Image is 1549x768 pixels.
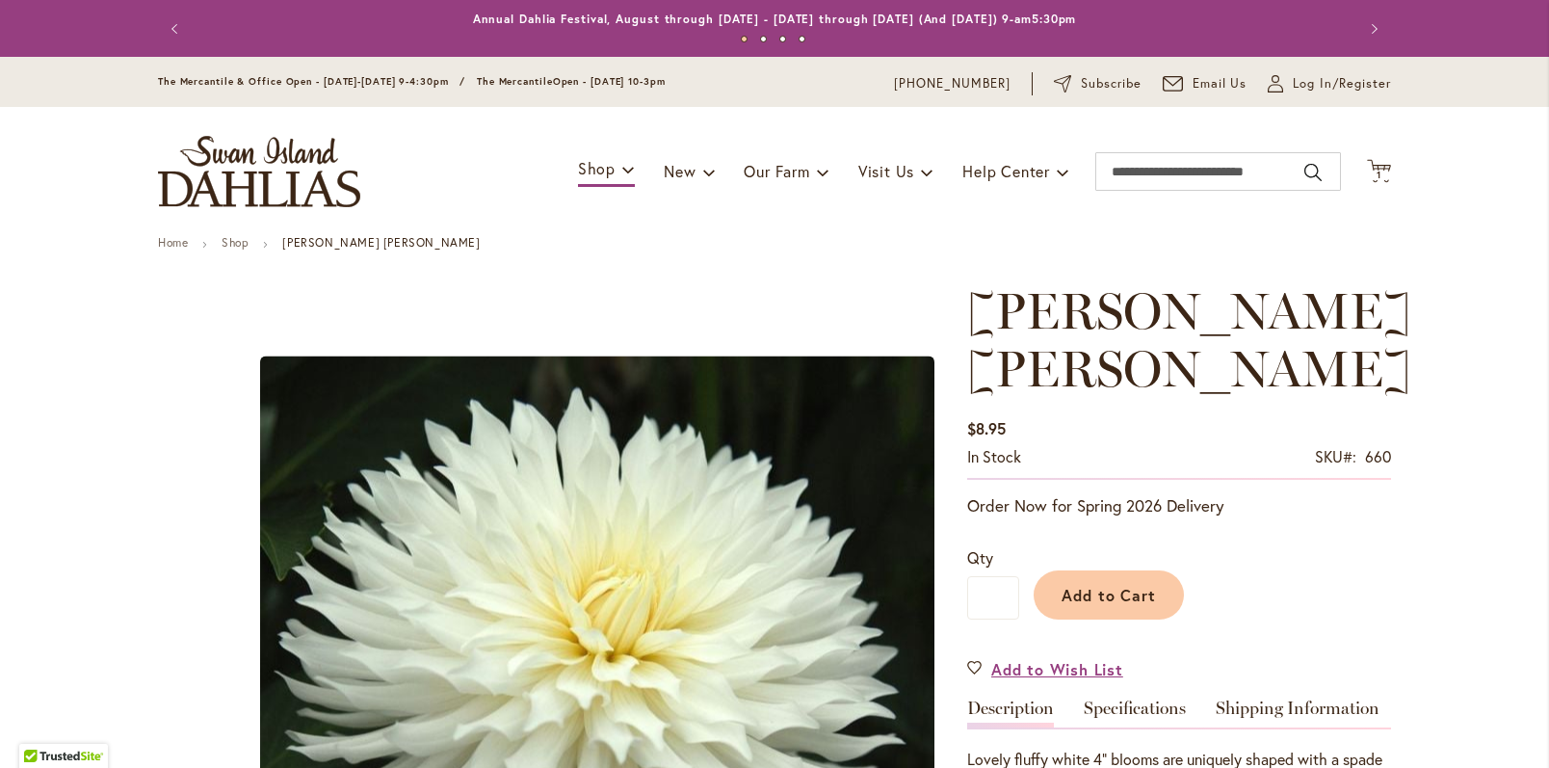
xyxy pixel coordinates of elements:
[1084,700,1186,728] a: Specifications
[1062,585,1157,605] span: Add to Cart
[1268,74,1391,93] a: Log In/Register
[760,36,767,42] button: 2 of 4
[158,10,197,48] button: Previous
[158,235,188,250] a: Home
[858,161,914,181] span: Visit Us
[1352,10,1391,48] button: Next
[967,280,1411,399] span: [PERSON_NAME] [PERSON_NAME]
[967,446,1021,468] div: Availability
[1365,446,1391,468] div: 660
[1054,74,1142,93] a: Subscribe
[158,136,360,207] a: store logo
[741,36,748,42] button: 1 of 4
[222,235,249,250] a: Shop
[991,658,1123,680] span: Add to Wish List
[779,36,786,42] button: 3 of 4
[799,36,805,42] button: 4 of 4
[1315,446,1356,466] strong: SKU
[664,161,696,181] span: New
[1216,700,1379,728] a: Shipping Information
[967,446,1021,466] span: In stock
[553,75,666,88] span: Open - [DATE] 10-3pm
[967,547,993,568] span: Qty
[1377,169,1381,181] span: 1
[894,74,1011,93] a: [PHONE_NUMBER]
[1293,74,1391,93] span: Log In/Register
[282,235,480,250] strong: [PERSON_NAME] [PERSON_NAME]
[1081,74,1142,93] span: Subscribe
[1163,74,1247,93] a: Email Us
[744,161,809,181] span: Our Farm
[1367,159,1391,185] button: 1
[158,75,553,88] span: The Mercantile & Office Open - [DATE]-[DATE] 9-4:30pm / The Mercantile
[967,658,1123,680] a: Add to Wish List
[1034,570,1184,620] button: Add to Cart
[1193,74,1247,93] span: Email Us
[967,700,1054,728] a: Description
[967,418,1006,438] span: $8.95
[473,12,1077,26] a: Annual Dahlia Festival, August through [DATE] - [DATE] through [DATE] (And [DATE]) 9-am5:30pm
[967,494,1391,517] p: Order Now for Spring 2026 Delivery
[578,158,616,178] span: Shop
[962,161,1050,181] span: Help Center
